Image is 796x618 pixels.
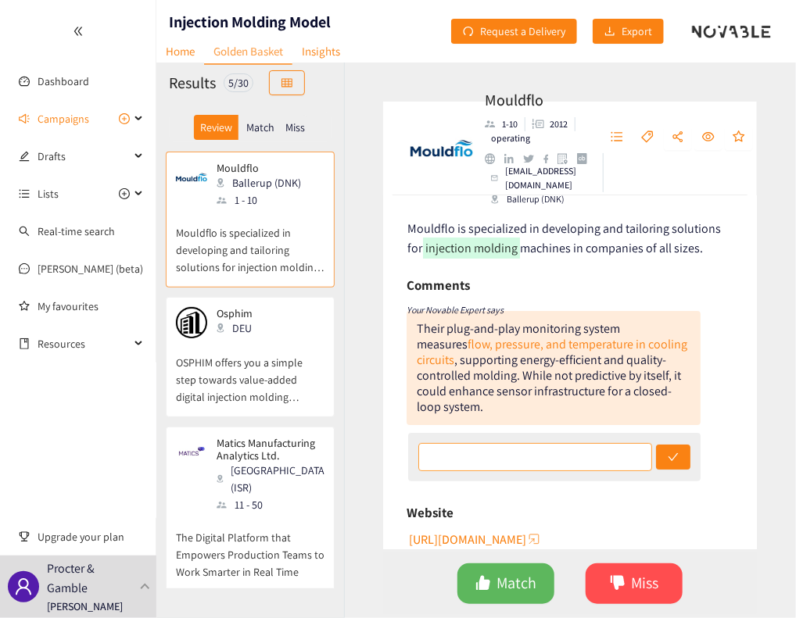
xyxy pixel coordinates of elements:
[38,178,59,209] span: Lists
[632,571,659,595] span: Miss
[176,307,207,338] img: Snapshot of the company's website
[577,153,597,163] a: crunchbase
[292,39,350,63] a: Insights
[204,39,292,65] a: Golden Basket
[38,224,115,238] a: Real-time search
[19,188,30,199] span: unordered-list
[485,153,504,163] a: website
[409,530,526,549] span: [URL][DOMAIN_NAME]
[281,77,292,90] span: table
[451,19,577,44] button: redoRequest a Delivery
[725,125,753,150] button: star
[169,72,216,94] h2: Results
[19,113,30,124] span: sound
[611,130,623,145] span: unordered-list
[47,598,123,615] p: [PERSON_NAME]
[224,73,253,92] div: 5 / 30
[14,577,33,596] span: user
[217,162,301,174] p: Mouldflo
[269,70,305,95] button: table
[176,437,207,468] img: Snapshot of the company's website
[505,164,597,192] p: [EMAIL_ADDRESS][DOMAIN_NAME]
[200,121,232,134] p: Review
[407,501,454,524] h6: Website
[217,174,310,191] div: Ballerup (DNK)
[586,563,683,604] button: dislikeMiss
[733,130,745,145] span: star
[491,131,530,145] p: operating
[520,240,703,256] span: machines in companies of all sizes.
[217,191,310,209] div: 1 - 10
[176,162,207,193] img: Snapshot of the company's website
[246,121,274,134] p: Match
[217,320,289,337] div: DEU
[47,559,134,598] p: Procter & Gamble
[694,125,722,150] button: eye
[633,125,662,150] button: tag
[497,571,537,595] span: Match
[19,151,30,162] span: edit
[664,125,692,150] button: share-alt
[38,521,144,552] span: Upgrade your plan
[610,575,626,593] span: dislike
[217,437,324,462] p: Matics Manufacturing Analytics Ltd.
[702,130,715,145] span: eye
[656,445,690,470] button: check
[176,338,324,405] p: OSPHIM offers you a simple step towards value-added digital injection molding production. Our opt...
[176,513,324,580] p: The Digital Platform that Empowers Production Teams to Work Smarter in Real Time
[558,153,577,165] a: google maps
[457,563,554,604] button: likeMatch
[543,154,558,163] a: facebook
[217,307,279,320] p: Osphim
[475,575,491,593] span: like
[504,154,523,163] a: linkedin
[641,130,654,145] span: tag
[411,117,473,180] img: Company Logo
[119,188,130,199] span: plus-circle
[38,262,143,276] a: [PERSON_NAME] (beta)
[480,23,565,40] span: Request a Delivery
[409,527,542,552] button: [URL][DOMAIN_NAME]
[38,141,130,172] span: Drafts
[73,26,84,37] span: double-left
[603,125,631,150] button: unordered-list
[485,117,525,131] li: Employees
[169,11,331,33] h1: Injection Molding Model
[407,311,701,425] div: Their plug-and-play monitoring system measures , supporting energy-efficient and quality-controll...
[503,117,518,131] p: 1-10
[285,121,305,134] p: Miss
[19,531,30,542] span: trophy
[485,131,530,145] li: Status
[217,462,334,496] div: [GEOGRAPHIC_DATA] (ISR)
[718,543,796,618] iframe: Chat Widget
[593,19,664,44] button: downloadExport
[156,39,204,63] a: Home
[523,155,543,163] a: twitter
[38,74,89,88] a: Dashboard
[463,26,474,38] span: redo
[119,113,130,124] span: plus-circle
[423,238,520,259] mark: injection molding
[525,117,575,131] li: Founded in year
[19,338,30,349] span: book
[408,220,722,256] span: Mouldflo is specialized in developing and tailoring solutions for
[38,291,144,322] a: My favourites
[176,209,324,276] p: Mouldflo is specialized in developing and tailoring solutions for injection molding machines in c...
[668,452,679,464] span: check
[485,91,604,109] h2: Mouldflo
[604,26,615,38] span: download
[38,328,130,359] span: Resources
[407,304,504,316] i: Your Novable Expert says
[622,23,652,40] span: Export
[491,192,565,206] div: Ballerup (DNK)
[550,117,568,131] p: 2012
[407,273,470,297] h6: Comments
[38,103,89,134] span: Campaigns
[672,130,684,145] span: share-alt
[217,496,334,513] div: 11 - 50
[417,336,687,368] a: flow, pressure, and temperature in cooling circuits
